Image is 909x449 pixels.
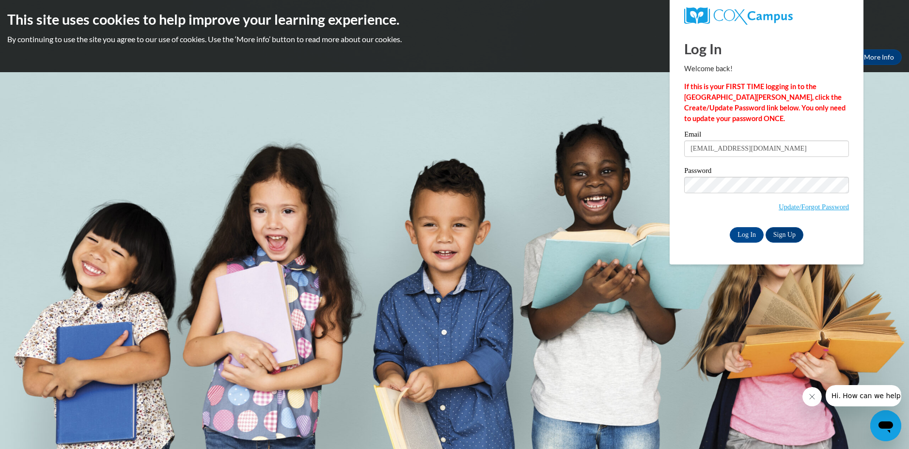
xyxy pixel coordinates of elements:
[870,410,901,441] iframe: Button to launch messaging window
[684,82,846,123] strong: If this is your FIRST TIME logging in to the [GEOGRAPHIC_DATA][PERSON_NAME], click the Create/Upd...
[684,63,849,74] p: Welcome back!
[684,39,849,59] h1: Log In
[7,10,902,29] h2: This site uses cookies to help improve your learning experience.
[684,131,849,140] label: Email
[856,49,902,65] a: More Info
[684,167,849,177] label: Password
[6,7,78,15] span: Hi. How can we help?
[730,227,764,243] input: Log In
[766,227,803,243] a: Sign Up
[802,387,822,406] iframe: Close message
[779,203,849,211] a: Update/Forgot Password
[7,34,902,45] p: By continuing to use the site you agree to our use of cookies. Use the ‘More info’ button to read...
[826,385,901,406] iframe: Message from company
[684,7,793,25] img: COX Campus
[684,7,849,25] a: COX Campus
